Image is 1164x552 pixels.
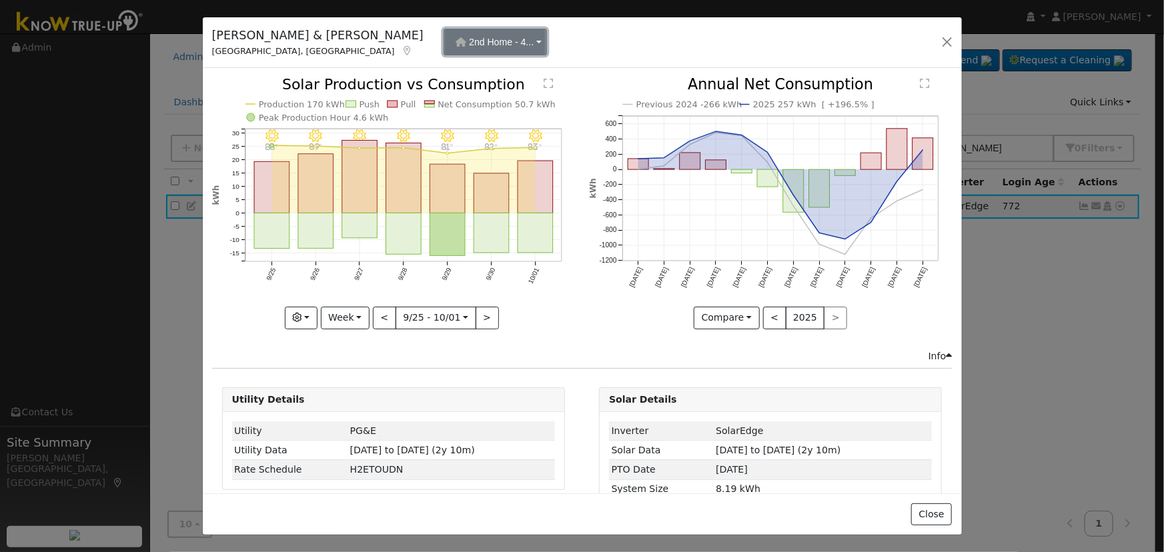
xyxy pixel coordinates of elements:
[484,267,496,282] text: 9/30
[791,203,796,209] circle: onclick=""
[231,156,239,163] text: 20
[430,165,465,213] rect: onclick=""
[887,266,903,289] text: [DATE]
[609,441,714,460] td: Solar Data
[254,213,289,249] rect: onclick=""
[765,160,770,165] circle: onclick=""
[397,130,410,143] i: 9/28 - Clear
[758,266,774,289] text: [DATE]
[662,155,667,161] circle: onclick=""
[842,237,848,242] circle: onclick=""
[444,29,547,55] button: 2nd Home - 4...
[430,213,465,256] rect: onclick=""
[231,183,239,190] text: 10
[440,267,452,282] text: 9/29
[534,147,536,149] circle: onclick=""
[386,213,421,255] rect: onclick=""
[232,441,348,460] td: Utility Data
[716,464,748,475] span: [DATE]
[786,307,825,329] button: 2025
[529,130,542,143] i: 10/01 - Clear
[817,231,822,236] circle: onclick=""
[732,170,752,173] rect: onclick=""
[600,242,617,249] text: -1000
[694,307,760,329] button: Compare
[763,307,786,329] button: <
[233,223,239,230] text: -5
[544,78,553,89] text: 
[231,129,239,137] text: 30
[861,153,882,170] rect: onclick=""
[662,163,667,169] circle: onclick=""
[636,100,742,110] text: Previous 2024 -266 kWh
[282,76,525,93] text: Solar Production vs Consumption
[600,257,617,265] text: -1200
[235,196,239,203] text: 5
[342,141,378,213] rect: onclick=""
[527,267,541,285] text: 10/01
[606,151,617,158] text: 200
[231,143,239,150] text: 25
[350,445,475,455] span: [DATE] to [DATE] (2y 10m)
[309,130,322,143] i: 9/26 - Clear
[402,45,414,56] a: Map
[603,196,617,203] text: -400
[628,266,644,289] text: [DATE]
[298,213,334,249] rect: onclick=""
[842,252,848,257] circle: onclick=""
[757,170,778,187] rect: onclick=""
[490,147,493,150] circle: onclick=""
[895,199,900,204] circle: onclick=""
[921,147,926,153] circle: onclick=""
[518,213,553,253] rect: onclick=""
[606,135,617,143] text: 400
[441,130,454,143] i: 9/29 - Clear
[265,267,277,282] text: 9/25
[359,99,379,109] text: Push
[791,193,796,198] circle: onclick=""
[211,185,221,205] text: kWh
[835,266,851,289] text: [DATE]
[716,483,760,494] span: 8.19 kWh
[783,266,799,289] text: [DATE]
[636,167,641,172] circle: onclick=""
[392,143,415,150] p: 84°
[353,267,365,282] text: 9/27
[358,147,361,149] circle: onclick=""
[713,129,718,135] circle: onclick=""
[706,160,726,169] rect: onclick=""
[524,143,547,150] p: 83°
[739,133,744,138] circle: onclick=""
[732,266,748,289] text: [DATE]
[688,76,873,93] text: Annual Net Consumption
[259,113,389,123] text: Peak Production Hour 4.6 kWh
[636,156,641,161] circle: onclick=""
[606,121,617,128] text: 600
[212,46,395,56] span: [GEOGRAPHIC_DATA], [GEOGRAPHIC_DATA]
[353,130,366,143] i: 9/27 - Clear
[304,143,327,150] p: 89°
[342,213,378,238] rect: onclick=""
[386,143,421,213] rect: onclick=""
[913,266,929,289] text: [DATE]
[436,143,459,150] p: 81°
[402,147,405,149] circle: onclick=""
[613,166,617,173] text: 0
[765,150,770,155] circle: onclick=""
[401,99,416,109] text: Pull
[265,130,278,143] i: 9/25 - MostlyClear
[739,133,744,139] circle: onclick=""
[314,145,317,147] circle: onclick=""
[609,421,714,441] td: Inverter
[298,154,334,213] rect: onclick=""
[609,479,714,499] td: System Size
[474,213,509,253] rect: onclick=""
[713,130,718,135] circle: onclick=""
[868,216,874,221] circle: onclick=""
[229,236,239,243] text: -10
[350,464,404,475] span: J
[588,179,598,199] text: kWh
[921,79,930,89] text: 
[753,100,875,110] text: 2025 257 kWh [ +196.5% ]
